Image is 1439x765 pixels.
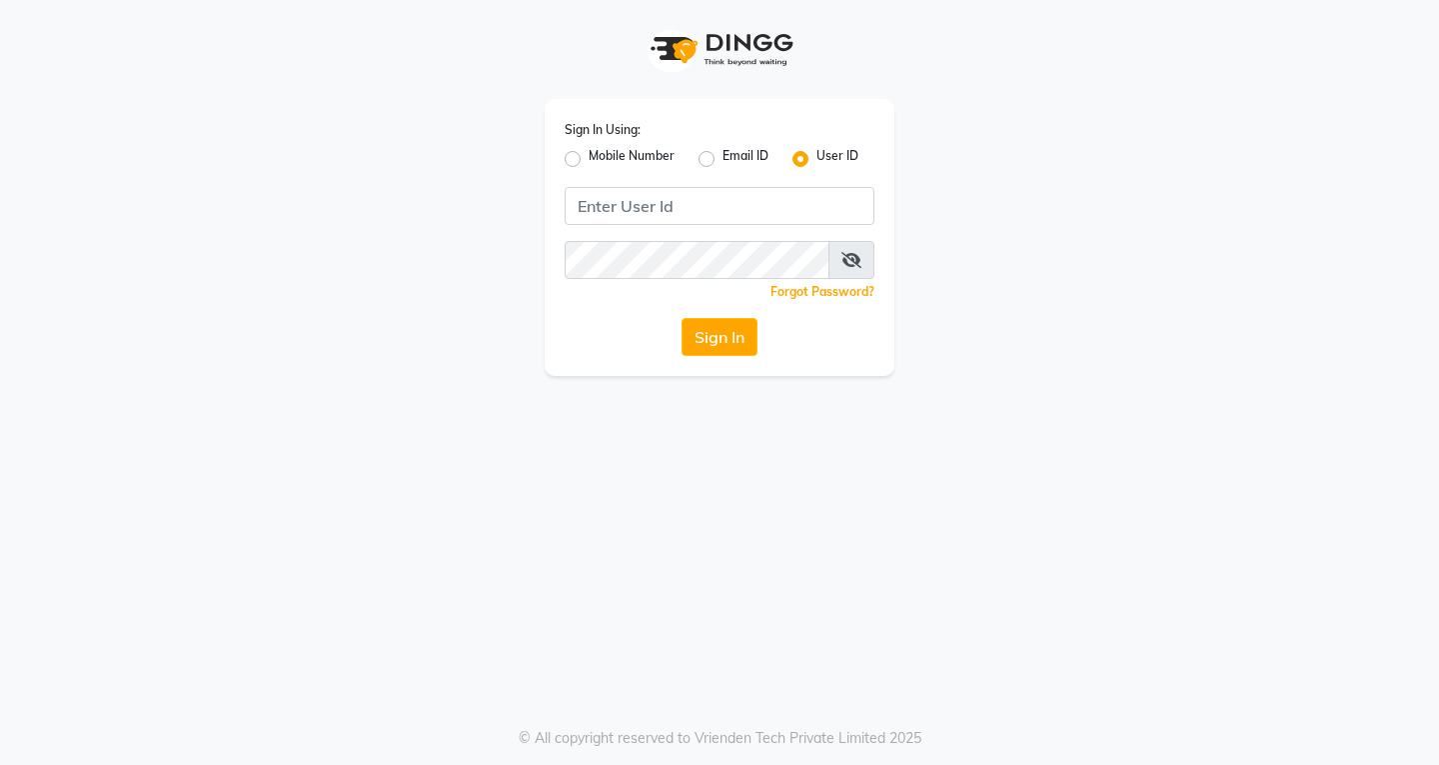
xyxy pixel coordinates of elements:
label: User ID [816,147,858,171]
img: logo1.svg [640,20,799,79]
label: Email ID [722,147,768,171]
label: Mobile Number [589,147,675,171]
input: Username [565,241,829,279]
a: Forgot Password? [770,284,874,299]
button: Sign In [682,318,757,356]
input: Username [565,187,874,225]
label: Sign In Using: [565,121,641,139]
